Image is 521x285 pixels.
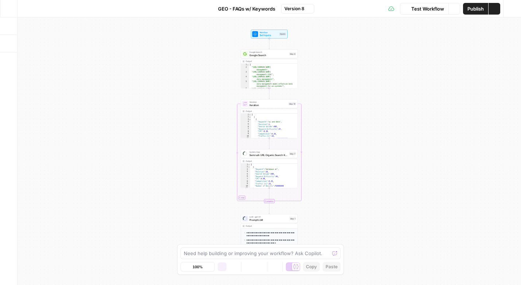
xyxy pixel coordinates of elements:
[289,152,296,155] div: Step 7
[249,103,287,107] span: Iteration
[284,5,304,12] span: Version 8
[246,110,288,113] div: Output
[241,123,251,126] div: 5
[248,166,250,168] span: Toggle code folding, rows 2 through 11
[246,225,288,227] div: Output
[288,102,296,105] div: Step 10
[241,126,251,128] div: 6
[241,173,250,176] div: 5
[279,32,286,36] div: Inputs
[247,64,249,66] span: Toggle code folding, rows 1 through 10
[241,171,250,173] div: 4
[249,51,288,54] span: Google Search
[241,168,250,171] div: 3
[246,60,288,63] div: Output
[241,99,298,138] div: LoopIterationIterationStep 10Output[ [ { "Keyword":"ai and data", "Position":1, "Search Volume":4...
[467,5,484,12] span: Publish
[326,263,338,270] span: Paste
[246,160,288,163] div: Output
[249,153,288,157] span: Semrush URL Organic Search Keywords
[241,133,251,135] div: 9
[241,135,251,138] div: 10
[241,149,298,188] div: System AppSemrush URL Organic Search KeywordsStep 7Output[ { "Keyword":"database ai", "Position":...
[241,164,250,166] div: 1
[241,116,251,118] div: 2
[241,183,250,185] div: 9
[241,71,249,76] div: 3
[249,215,288,218] span: LLM · gpt-4.1
[249,101,287,104] span: Iteration
[193,264,203,270] span: 100%
[269,203,270,214] g: Edge from step_10-iteration-end to step_1
[241,185,250,188] div: 10
[207,3,280,15] button: GEO - FAQs w/ Keywords
[241,130,251,133] div: 8
[249,116,251,118] span: Toggle code folding, rows 2 through 623
[281,4,314,13] button: Version 8
[306,263,317,270] span: Copy
[411,5,444,12] span: Test Workflow
[241,87,249,95] div: 6
[249,114,251,116] span: Toggle code folding, rows 1 through 1938
[260,31,278,34] span: Workflow
[241,166,250,168] div: 2
[248,164,250,166] span: Toggle code folding, rows 1 through 182
[241,178,250,180] div: 7
[241,50,298,89] div: Google SearchGoogle SearchStep 8Output[ "[URL][DOMAIN_NAME] -management", "[URL][DOMAIN_NAME] -ma...
[241,114,251,116] div: 1
[241,121,251,123] div: 4
[303,262,320,272] button: Copy
[264,199,275,203] div: Complete
[241,199,298,203] div: Complete
[249,151,288,153] span: System App
[241,118,251,121] div: 3
[249,53,288,57] span: Google Search
[269,88,270,99] g: Edge from step_8 to step_10
[241,137,251,140] div: 11
[249,118,251,121] span: Toggle code folding, rows 3 through 12
[241,30,298,38] div: WorkflowSet InputsInputs
[249,218,288,222] span: Prompt LLM
[241,187,250,190] div: 11
[260,34,278,37] span: Set Inputs
[241,66,249,71] div: 2
[323,262,341,272] button: Paste
[218,5,275,12] span: GEO - FAQs w/ Keywords
[269,39,270,49] g: Edge from start to step_8
[241,180,250,183] div: 8
[289,217,296,220] div: Step 1
[463,3,488,15] button: Publish
[241,175,250,178] div: 6
[241,64,249,66] div: 1
[241,81,249,88] div: 5
[289,52,296,55] div: Step 8
[400,3,448,15] button: Test Workflow
[241,128,251,130] div: 7
[241,76,249,81] div: 4
[269,138,270,149] g: Edge from step_10 to step_7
